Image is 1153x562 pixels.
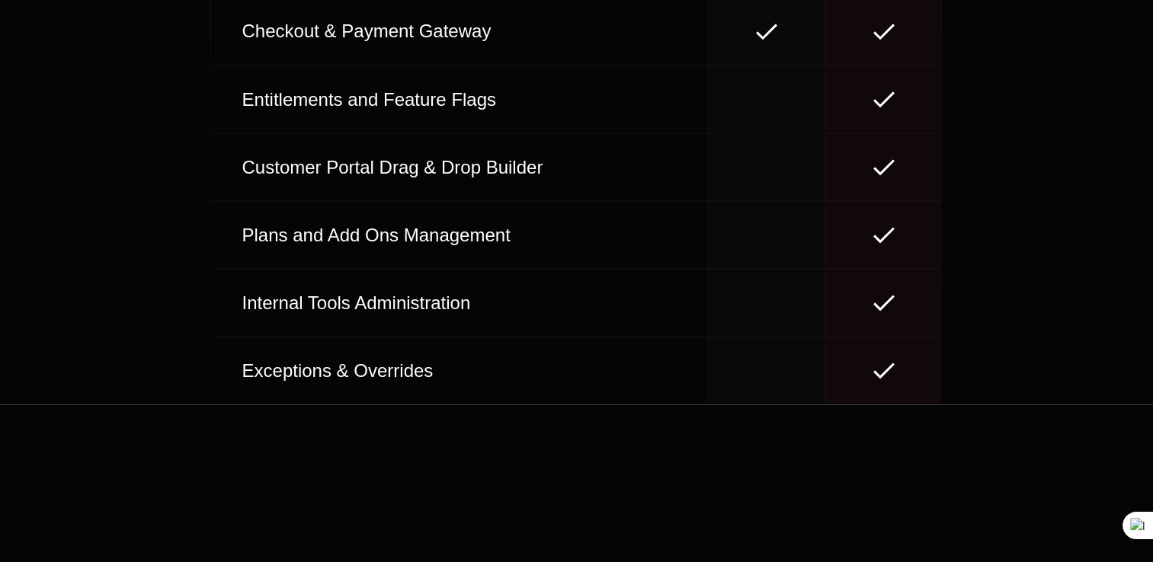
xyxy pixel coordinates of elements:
[235,19,683,43] div: Checkout & Payment Gateway
[235,155,683,179] div: Customer Portal Drag & Drop Builder
[235,87,683,111] div: Entitlements and Feature Flags
[235,358,683,382] div: Exceptions & Overrides
[235,222,683,247] div: Plans and Add Ons Management
[235,290,683,315] div: Internal Tools Administration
